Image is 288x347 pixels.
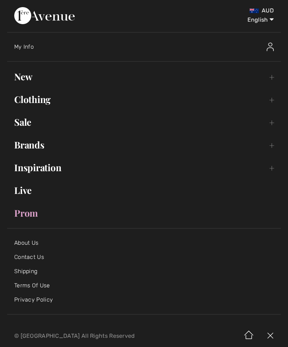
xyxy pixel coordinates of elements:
[7,114,281,130] a: Sale
[7,160,281,175] a: Inspiration
[7,69,281,85] a: New
[14,239,38,246] a: About Us
[14,36,281,58] a: My InfoMy Info
[14,334,170,338] p: © [GEOGRAPHIC_DATA] All Rights Reserved
[14,43,34,50] span: My Info
[7,205,281,221] a: Prom
[238,325,260,347] img: Home
[14,282,50,289] a: Terms Of Use
[7,137,281,153] a: Brands
[14,7,75,24] img: 1ère Avenue
[14,268,37,275] a: Shipping
[170,7,274,14] div: AUD
[14,254,44,260] a: Contact Us
[7,183,281,198] a: Live
[7,92,281,107] a: Clothing
[267,43,274,51] img: My Info
[260,325,281,347] img: X
[14,296,53,303] a: Privacy Policy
